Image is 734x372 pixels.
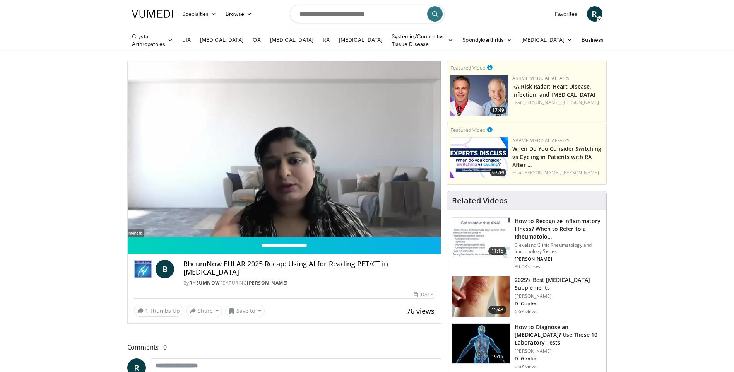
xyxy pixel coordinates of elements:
h4: Related Videos [452,196,508,205]
a: Spondyloarthritis [458,32,516,48]
p: [PERSON_NAME] [515,256,602,262]
img: 52ade5ce-f38d-48c3-9990-f38919e14253.png.150x105_q85_crop-smart_upscale.png [450,75,508,116]
a: Specialties [178,6,221,22]
a: [PERSON_NAME], [523,169,561,176]
a: 07:14 [450,137,508,178]
img: 281e1a3d-dfe2-4a67-894e-a40ffc0c4a99.150x105_q85_crop-smart_upscale.jpg [452,276,510,317]
span: 07:14 [490,169,506,176]
a: JIA [178,32,195,48]
a: [MEDICAL_DATA] [265,32,318,48]
p: 6.6K views [515,309,537,315]
a: RA [318,32,334,48]
a: RA Risk Radar: Heart Disease, Infection, and [MEDICAL_DATA] [512,83,595,98]
div: [DATE] [414,291,435,298]
button: Share [186,305,222,317]
p: [PERSON_NAME] [515,293,602,299]
a: [PERSON_NAME] [247,280,288,286]
img: 5cecf4a9-46a2-4e70-91ad-1322486e7ee4.150x105_q85_crop-smart_upscale.jpg [452,218,510,258]
button: Save to [225,305,265,317]
small: Featured Video [450,64,486,71]
a: B [156,260,174,278]
p: [PERSON_NAME] [515,348,602,354]
a: Browse [221,6,257,22]
span: 19:15 [488,353,507,360]
img: VuMedi Logo [132,10,173,18]
div: By FEATURING [183,280,435,287]
a: RheumNow [189,280,220,286]
a: Crystal Arthropathies [127,32,178,48]
a: 11:15 How to Recognize Inflammatory Illness? When to Refer to a Rheumatolo… Cleveland Clinic Rheu... [452,217,602,270]
span: Comments 0 [127,342,441,352]
a: R [587,6,602,22]
span: 17:49 [490,107,506,114]
p: D. Girnita [515,356,602,362]
a: Favorites [550,6,582,22]
a: [PERSON_NAME] [562,99,599,106]
span: 15:43 [488,306,507,314]
small: Featured Video [450,126,486,133]
div: Feat. [512,99,603,106]
a: OA [248,32,265,48]
a: [PERSON_NAME], [523,99,561,106]
h3: 2025's Best [MEDICAL_DATA] Supplements [515,276,602,292]
span: 1 [145,307,148,314]
h4: RheumNow EULAR 2025 Recap: Using AI for Reading PET/CT in [MEDICAL_DATA] [183,260,435,276]
a: [PERSON_NAME] [562,169,599,176]
p: Cleveland Clinic Rheumatology and Immunology Series [515,242,602,254]
a: Business [577,32,616,48]
a: 15:43 2025's Best [MEDICAL_DATA] Supplements [PERSON_NAME] D. Girnita 6.6K views [452,276,602,317]
a: AbbVie Medical Affairs [512,75,570,82]
a: [MEDICAL_DATA] [195,32,248,48]
span: 76 views [407,306,435,316]
h3: How to Recognize Inflammatory Illness? When to Refer to a Rheumatolo… [515,217,602,241]
div: Feat. [512,169,603,176]
a: 1 Thumbs Up [134,305,183,317]
a: AbbVie Medical Affairs [512,137,570,144]
a: 19:15 How to Diagnose an [MEDICAL_DATA]? Use These 10 Laboratory Tests [PERSON_NAME] D. Girnita 6... [452,323,602,370]
input: Search topics, interventions [290,5,445,23]
span: 11:15 [488,247,507,255]
p: 6.6K views [515,363,537,370]
a: Systemic/Connective Tissue Disease [387,32,458,48]
a: When Do You Consider Switching vs Cycling in Patients with RA After … [512,145,601,169]
img: RheumNow [134,260,152,278]
p: D. Girnita [515,301,602,307]
a: 17:49 [450,75,508,116]
a: [MEDICAL_DATA] [334,32,387,48]
a: [MEDICAL_DATA] [517,32,577,48]
img: 94354a42-e356-4408-ae03-74466ea68b7a.150x105_q85_crop-smart_upscale.jpg [452,324,510,364]
h3: How to Diagnose an [MEDICAL_DATA]? Use These 10 Laboratory Tests [515,323,602,346]
p: 30.0K views [515,264,540,270]
img: 5519c3fa-eacf-45bd-bb44-10a6acfac8a5.png.150x105_q85_crop-smart_upscale.png [450,137,508,178]
video-js: Video Player [128,61,441,237]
